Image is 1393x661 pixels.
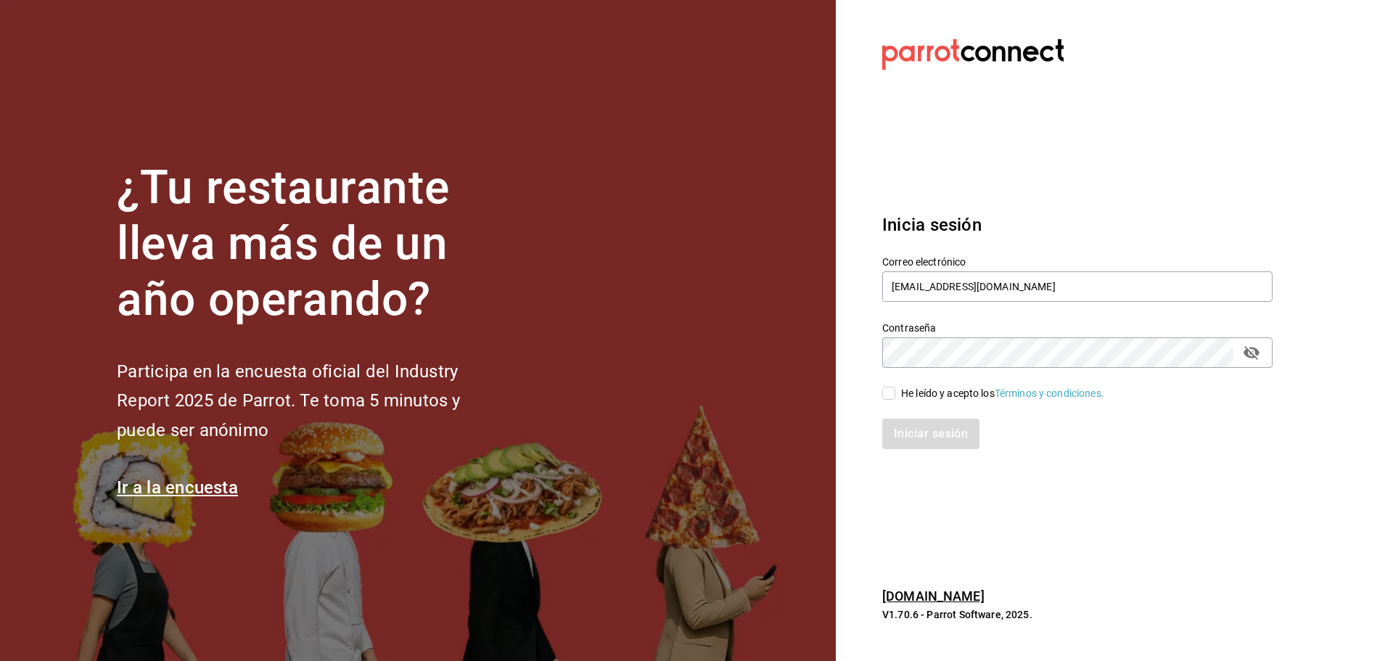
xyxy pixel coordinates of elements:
[882,607,1273,622] p: V1.70.6 - Parrot Software, 2025.
[882,588,985,604] a: [DOMAIN_NAME]
[882,271,1273,302] input: Ingresa tu correo electrónico
[995,387,1104,399] a: Términos y condiciones.
[901,386,1104,401] div: He leído y acepto los
[882,212,1273,238] h3: Inicia sesión
[117,477,238,498] a: Ir a la encuesta
[882,323,1273,333] label: Contraseña
[1239,340,1264,365] button: passwordField
[117,357,509,446] h2: Participa en la encuesta oficial del Industry Report 2025 de Parrot. Te toma 5 minutos y puede se...
[117,160,509,327] h1: ¿Tu restaurante lleva más de un año operando?
[882,257,1273,267] label: Correo electrónico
